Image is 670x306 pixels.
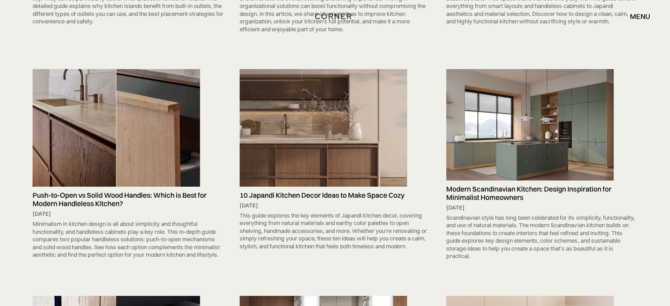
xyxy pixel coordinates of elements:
[621,9,650,24] div: menu
[33,191,224,208] h5: Push-to-Open vs Solid Wood Handles: Which is Best for Modern Handleless Kitchen?
[446,212,637,262] div: Scandinavian style has long been celebrated for its simplicity, functionality, and use of natural...
[33,210,224,218] div: [DATE]
[442,69,642,262] a: Modern Scandinavian Kitchen: Design Inspiration for Minimalist Homeowners[DATE]Scandinavian style...
[235,69,435,253] a: 10 Japandi Kitchen Decor Ideas to Make Space Cozy[DATE]This guide explores the key elements of Ja...
[28,69,228,261] a: Push-to-Open vs Solid Wood Handles: Which is Best for Modern Handleless Kitchen?[DATE]Minimalism ...
[240,202,431,210] div: [DATE]
[33,218,224,261] div: Minimalism in kitchen design is all about simplicity and thoughtful functionality, and handleless...
[446,204,637,212] div: [DATE]
[446,185,637,202] h5: Modern Scandinavian Kitchen: Design Inspiration for Minimalist Homeowners
[312,11,358,22] a: home
[240,191,431,199] h5: 10 Japandi Kitchen Decor Ideas to Make Space Cozy
[240,210,431,253] div: This guide explores the key elements of Japandi kitchen decor, covering everything from natural m...
[630,13,650,20] div: menu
